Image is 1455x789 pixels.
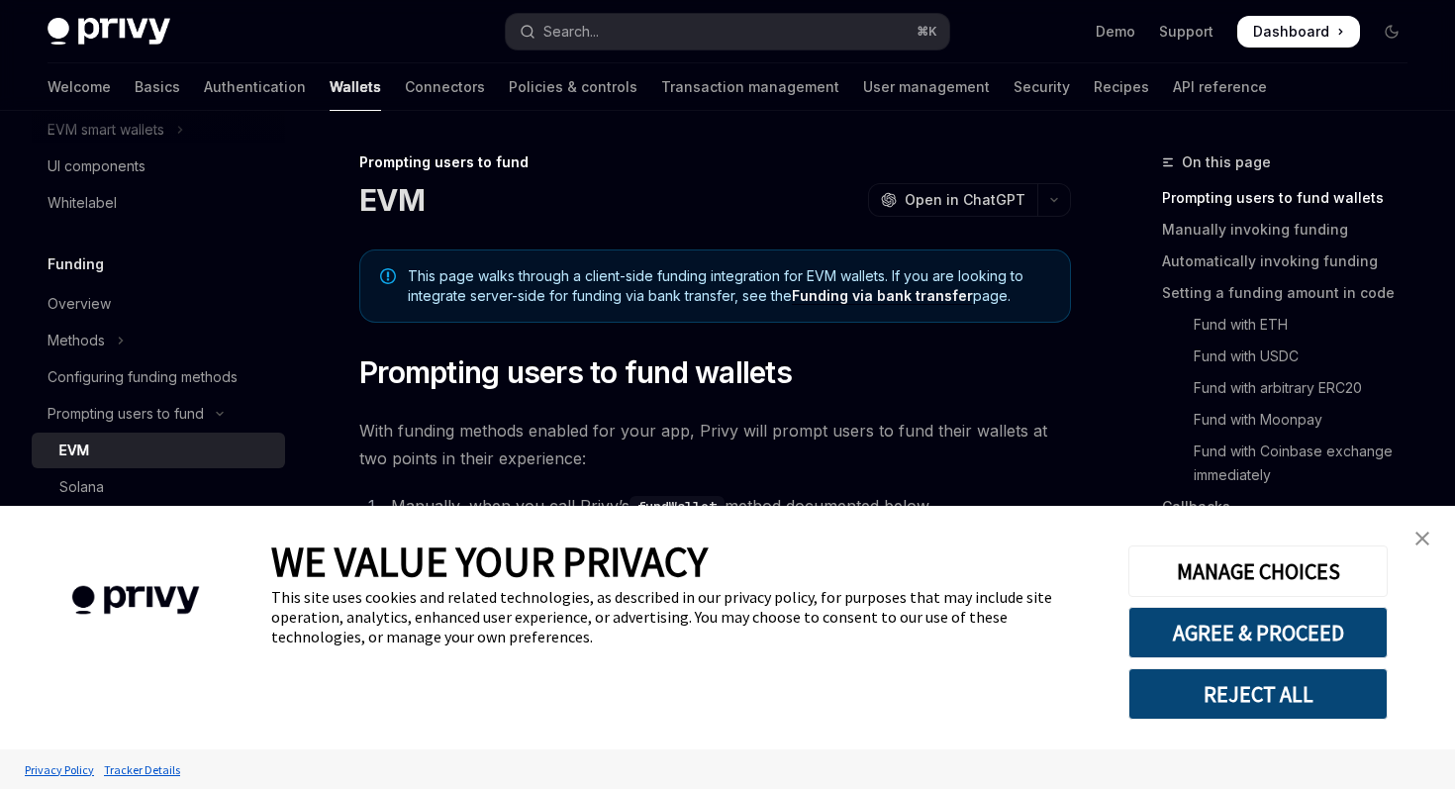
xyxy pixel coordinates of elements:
[661,63,839,111] a: Transaction management
[32,433,285,468] a: EVM
[1162,341,1423,372] a: Fund with USDC
[1182,150,1271,174] span: On this page
[99,752,185,787] a: Tracker Details
[359,182,425,218] h1: EVM
[48,18,170,46] img: dark logo
[32,323,285,358] button: Toggle Methods section
[385,492,1071,520] li: Manually, when you call Privy’s method documented below
[32,396,285,432] button: Toggle Prompting users to fund section
[359,152,1071,172] div: Prompting users to fund
[30,557,242,643] img: company logo
[48,365,238,389] div: Configuring funding methods
[1128,545,1388,597] button: MANAGE CHOICES
[1096,22,1135,42] a: Demo
[32,286,285,322] a: Overview
[1159,22,1213,42] a: Support
[792,287,973,305] a: Funding via bank transfer
[1403,519,1442,558] a: close banner
[630,496,725,518] code: fundWallet
[32,185,285,221] a: Whitelabel
[1014,63,1070,111] a: Security
[1237,16,1360,48] a: Dashboard
[905,190,1025,210] span: Open in ChatGPT
[1162,404,1423,436] a: Fund with Moonpay
[20,752,99,787] a: Privacy Policy
[1162,277,1423,309] a: Setting a funding amount in code
[1162,436,1423,491] a: Fund with Coinbase exchange immediately
[135,63,180,111] a: Basics
[1162,309,1423,341] a: Fund with ETH
[48,402,204,426] div: Prompting users to fund
[1415,532,1429,545] img: close banner
[48,154,145,178] div: UI components
[59,439,89,462] div: EVM
[204,63,306,111] a: Authentication
[59,475,104,499] div: Solana
[1253,22,1329,42] span: Dashboard
[543,20,599,44] div: Search...
[1376,16,1407,48] button: Toggle dark mode
[1162,246,1423,277] a: Automatically invoking funding
[917,24,937,40] span: ⌘ K
[1128,668,1388,720] button: REJECT ALL
[1128,607,1388,658] button: AGREE & PROCEED
[48,252,104,276] h5: Funding
[48,329,105,352] div: Methods
[330,63,381,111] a: Wallets
[408,266,1050,306] span: This page walks through a client-side funding integration for EVM wallets. If you are looking to ...
[1162,491,1423,523] a: Callbacks
[380,268,396,284] svg: Note
[48,63,111,111] a: Welcome
[271,536,708,587] span: WE VALUE YOUR PRIVACY
[506,14,948,49] button: Open search
[271,587,1099,646] div: This site uses cookies and related technologies, as described in our privacy policy, for purposes...
[1162,214,1423,246] a: Manually invoking funding
[32,359,285,395] a: Configuring funding methods
[1162,372,1423,404] a: Fund with arbitrary ERC20
[1173,63,1267,111] a: API reference
[405,63,485,111] a: Connectors
[509,63,637,111] a: Policies & controls
[863,63,990,111] a: User management
[32,469,285,505] a: Solana
[868,183,1037,217] button: Open in ChatGPT
[359,354,792,390] span: Prompting users to fund wallets
[359,417,1071,472] span: With funding methods enabled for your app, Privy will prompt users to fund their wallets at two p...
[32,148,285,184] a: UI components
[1094,63,1149,111] a: Recipes
[48,191,117,215] div: Whitelabel
[1162,182,1423,214] a: Prompting users to fund wallets
[48,292,111,316] div: Overview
